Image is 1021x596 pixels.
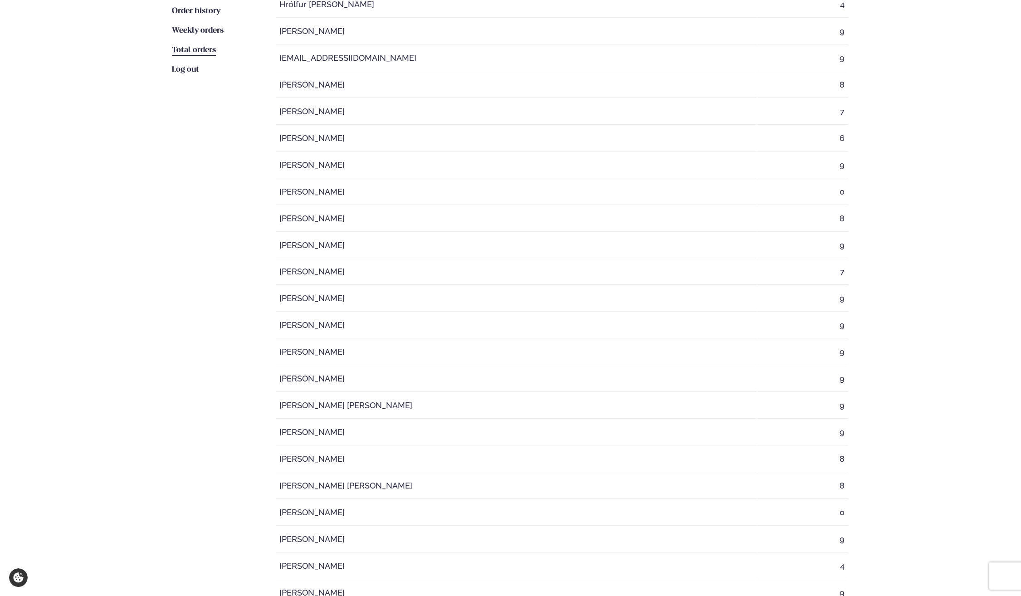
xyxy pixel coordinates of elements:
td: [PERSON_NAME] [PERSON_NAME] [276,473,757,499]
td: 0 [757,179,848,205]
td: [PERSON_NAME] [276,99,757,125]
td: [EMAIL_ADDRESS][DOMAIN_NAME] [276,45,757,71]
td: 0 [757,500,848,526]
td: [PERSON_NAME] [276,179,757,205]
td: [PERSON_NAME] [276,366,757,392]
td: 9 [757,527,848,552]
a: Cookie settings [9,568,28,587]
td: [PERSON_NAME] [276,286,757,312]
td: 6 [757,126,848,151]
td: 9 [757,233,848,259]
td: [PERSON_NAME] [276,500,757,526]
td: 8 [757,473,848,499]
td: [PERSON_NAME] [276,446,757,472]
td: 9 [757,366,848,392]
td: [PERSON_NAME] [276,126,757,151]
td: 7 [757,99,848,125]
td: 9 [757,45,848,71]
td: [PERSON_NAME] [276,313,757,338]
span: Weekly orders [172,27,224,34]
span: Order history [172,7,220,15]
td: [PERSON_NAME] [276,72,757,98]
td: 8 [757,446,848,472]
td: 8 [757,72,848,98]
td: [PERSON_NAME] [PERSON_NAME] [276,393,757,419]
td: [PERSON_NAME] [276,19,757,44]
a: Total orders [172,45,216,56]
td: [PERSON_NAME] [276,420,757,445]
span: Total orders [172,46,216,54]
td: 9 [757,313,848,338]
td: [PERSON_NAME] [276,553,757,579]
a: Log out [172,64,199,75]
td: 9 [757,19,848,44]
td: [PERSON_NAME] [276,527,757,552]
td: [PERSON_NAME] [276,339,757,365]
td: 9 [757,286,848,312]
td: 4 [757,553,848,579]
a: Weekly orders [172,25,224,36]
td: [PERSON_NAME] [276,206,757,232]
td: 9 [757,152,848,178]
span: Log out [172,66,199,73]
td: 9 [757,339,848,365]
td: 7 [757,259,848,285]
td: 8 [757,206,848,232]
td: [PERSON_NAME] [276,259,757,285]
td: 9 [757,393,848,419]
td: 9 [757,420,848,445]
td: [PERSON_NAME] [276,152,757,178]
td: [PERSON_NAME] [276,233,757,259]
a: Order history [172,6,220,17]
